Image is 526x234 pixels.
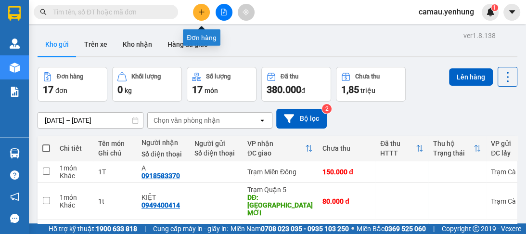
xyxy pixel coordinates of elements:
[380,140,416,147] div: Đã thu
[98,168,132,176] div: 1T
[322,197,371,205] div: 80.000 đ
[206,73,231,80] div: Số lượng
[10,63,20,73] img: warehouse-icon
[493,4,496,11] span: 1
[463,30,496,41] div: ver 1.8.138
[433,140,474,147] div: Thu hộ
[385,225,426,233] strong: 0369 525 060
[98,140,132,147] div: Tên món
[49,223,137,234] span: Hỗ trợ kỹ thuật:
[141,150,185,158] div: Số điện thoại
[60,201,89,209] div: Khác
[43,84,53,95] span: 17
[360,87,375,94] span: triệu
[503,4,520,21] button: caret-down
[243,9,249,15] span: aim
[77,33,115,56] button: Trên xe
[141,201,180,209] div: 0949400414
[194,149,238,157] div: Số điện thoại
[141,164,185,172] div: A
[153,223,228,234] span: Cung cấp máy in - giấy in:
[38,33,77,56] button: Kho gửi
[141,172,180,180] div: 0918583370
[508,8,516,16] span: caret-down
[380,149,416,157] div: HTTT
[247,168,313,176] div: Trạm Miền Đông
[433,149,474,157] div: Trạng thái
[231,223,349,234] span: Miền Nam
[198,9,205,15] span: plus
[247,149,305,157] div: ĐC giao
[10,192,19,201] span: notification
[60,194,89,201] div: 1 món
[98,197,132,205] div: 1t
[141,139,185,146] div: Người nhận
[40,9,47,15] span: search
[281,73,298,80] div: Đã thu
[141,223,185,231] div: thi
[60,172,89,180] div: Khác
[355,73,380,80] div: Chưa thu
[428,136,486,161] th: Toggle SortBy
[473,225,479,232] span: copyright
[258,117,266,124] svg: open
[375,136,428,161] th: Toggle SortBy
[187,67,257,102] button: Số lượng17món
[160,33,216,56] button: Hàng đã giao
[322,168,371,176] div: 150.000 đ
[336,67,406,102] button: Chưa thu1,85 triệu
[125,87,132,94] span: kg
[10,87,20,97] img: solution-icon
[144,223,146,234] span: |
[276,109,327,129] button: Bộ lọc
[53,7,167,17] input: Tìm tên, số ĐT hoặc mã đơn
[38,113,143,128] input: Select a date range.
[98,149,132,157] div: Ghi chú
[193,4,210,21] button: plus
[486,8,495,16] img: icon-new-feature
[341,84,359,95] span: 1,85
[411,6,482,18] span: camau.yenhung
[216,4,232,21] button: file-add
[154,116,220,125] div: Chọn văn phòng nhận
[261,225,349,233] strong: 0708 023 035 - 0935 103 250
[205,87,218,94] span: món
[10,214,19,223] span: message
[10,148,20,158] img: warehouse-icon
[261,67,331,102] button: Đã thu380.000đ
[38,67,107,102] button: Đơn hàng17đơn
[322,144,371,152] div: Chưa thu
[322,104,332,114] sup: 2
[96,225,137,233] strong: 1900 633 818
[238,4,255,21] button: aim
[243,136,318,161] th: Toggle SortBy
[131,73,161,80] div: Khối lượng
[112,67,182,102] button: Khối lượng0kg
[115,33,160,56] button: Kho nhận
[433,223,435,234] span: |
[194,140,238,147] div: Người gửi
[10,39,20,49] img: warehouse-icon
[55,87,67,94] span: đơn
[247,186,313,194] div: Trạm Quận 5
[351,227,354,231] span: ⚪️
[449,68,493,86] button: Lên hàng
[60,223,89,231] div: 1 món
[10,170,19,180] span: question-circle
[220,9,227,15] span: file-add
[57,73,83,80] div: Đơn hàng
[141,194,185,201] div: KIỆT
[192,84,203,95] span: 17
[247,194,313,217] div: DĐ: CHỢ LONG THÀNH MỚI
[60,164,89,172] div: 1 món
[247,140,305,147] div: VP nhận
[491,4,498,11] sup: 1
[8,6,21,21] img: logo-vxr
[60,144,89,152] div: Chi tiết
[301,87,305,94] span: đ
[267,84,301,95] span: 380.000
[357,223,426,234] span: Miền Bắc
[117,84,123,95] span: 0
